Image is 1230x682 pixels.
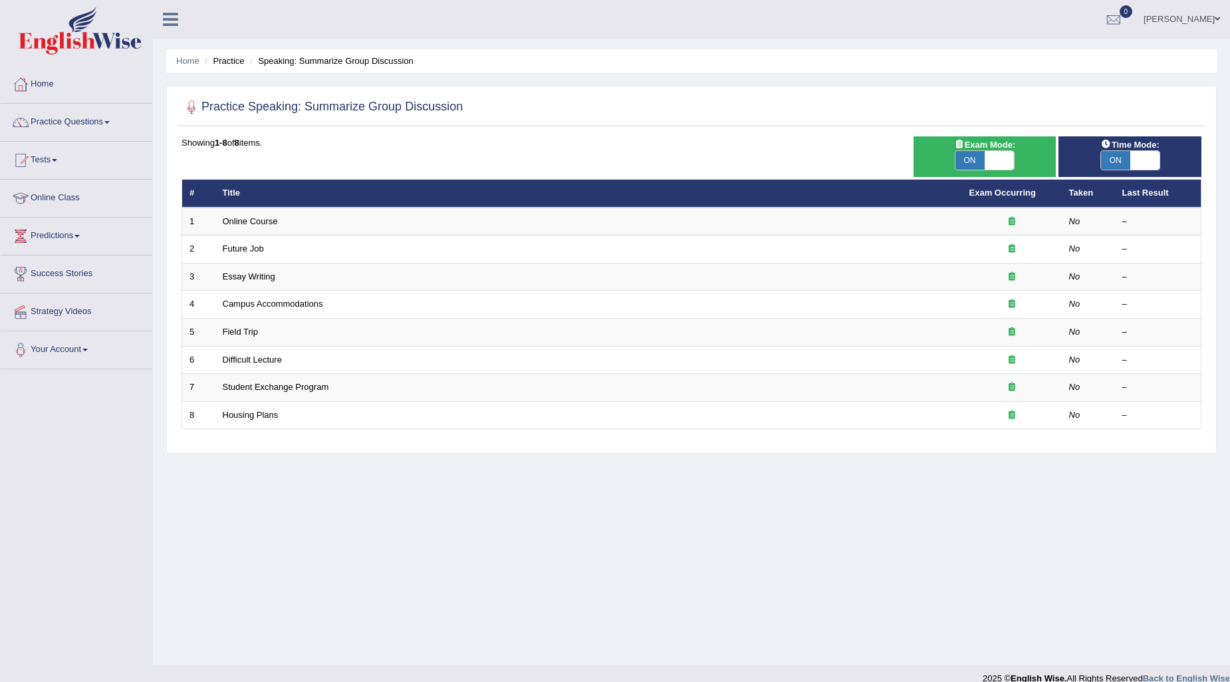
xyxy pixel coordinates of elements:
b: 1-8 [215,138,227,148]
em: No [1069,327,1080,337]
div: – [1122,409,1194,422]
td: 3 [182,263,215,291]
span: ON [1101,151,1130,170]
a: Essay Writing [223,271,275,281]
div: Exam occurring question [969,409,1054,422]
div: Exam occurring question [969,354,1054,367]
h2: Practice Speaking: Summarize Group Discussion [182,97,463,117]
div: – [1122,298,1194,311]
a: Home [1,66,152,99]
b: 8 [235,138,239,148]
li: Practice [201,55,244,67]
td: 6 [182,346,215,374]
td: 2 [182,236,215,263]
th: # [182,180,215,208]
div: – [1122,354,1194,367]
td: 4 [182,291,215,319]
a: Field Trip [223,327,258,337]
a: Housing Plans [223,410,279,420]
td: 7 [182,374,215,402]
div: – [1122,271,1194,283]
div: – [1122,326,1194,339]
div: – [1122,243,1194,256]
div: Show exams occurring in exams [914,136,1056,177]
div: Exam occurring question [969,381,1054,394]
th: Taken [1062,180,1115,208]
span: 0 [1120,5,1133,18]
a: Future Job [223,244,264,254]
a: Difficult Lecture [223,355,282,365]
em: No [1069,299,1080,309]
a: Strategy Videos [1,293,152,327]
div: Exam occurring question [969,271,1054,283]
span: ON [955,151,985,170]
div: Exam occurring question [969,216,1054,228]
em: No [1069,244,1080,254]
em: No [1069,216,1080,226]
a: Your Account [1,331,152,365]
span: OFF [1159,151,1188,170]
div: Exam occurring question [969,243,1054,256]
td: 8 [182,401,215,429]
div: – [1122,381,1194,394]
em: No [1069,355,1080,365]
span: OFF [1014,151,1043,170]
th: Last Result [1115,180,1201,208]
span: Exam Mode: [949,138,1021,152]
a: Success Stories [1,256,152,289]
th: Title [215,180,962,208]
a: Online Course [223,216,278,226]
li: Speaking: Summarize Group Discussion [247,55,414,67]
td: 5 [182,319,215,347]
div: Exam occurring question [969,298,1054,311]
a: Tests [1,142,152,175]
em: No [1069,271,1080,281]
em: No [1069,382,1080,392]
div: Exam occurring question [969,326,1054,339]
a: Practice Questions [1,104,152,137]
a: Campus Accommodations [223,299,323,309]
span: Time Mode: [1096,138,1165,152]
td: 1 [182,208,215,236]
a: Exam Occurring [969,188,1036,198]
a: Student Exchange Program [223,382,329,392]
a: Online Class [1,180,152,213]
div: – [1122,216,1194,228]
em: No [1069,410,1080,420]
div: Showing of items. [182,136,1201,149]
a: Home [176,56,199,66]
a: Predictions [1,218,152,251]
